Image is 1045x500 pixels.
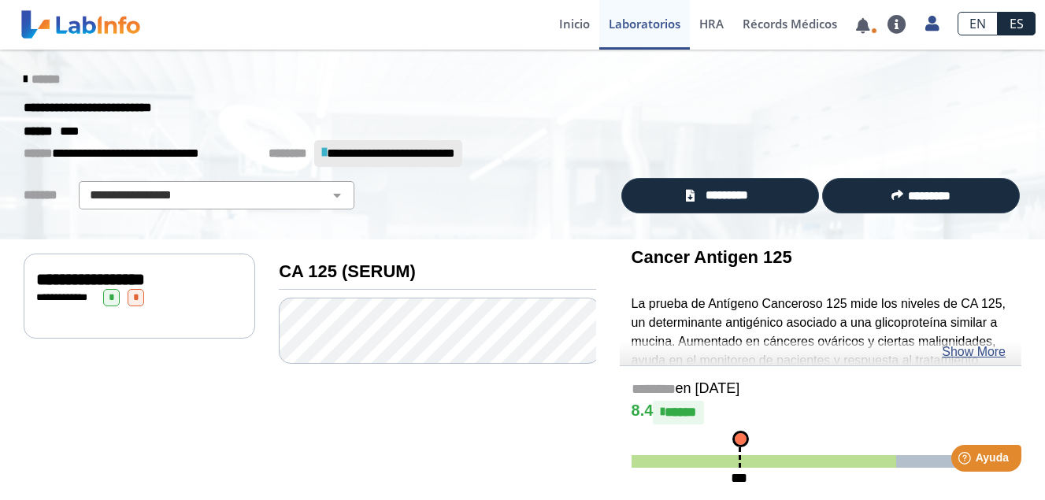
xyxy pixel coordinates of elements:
a: ES [998,12,1036,35]
b: Cancer Antigen 125 [632,247,792,267]
iframe: Help widget launcher [905,439,1028,483]
p: La prueba de Antígeno Canceroso 125 mide los niveles de CA 125, un determinante antigénico asocia... [632,294,1010,370]
h5: en [DATE] [632,380,1010,398]
h4: 8.4 [632,401,1010,424]
b: CA 125 (SERUM) [279,261,416,281]
span: HRA [699,16,724,31]
a: EN [958,12,998,35]
a: Show More [942,343,1006,361]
